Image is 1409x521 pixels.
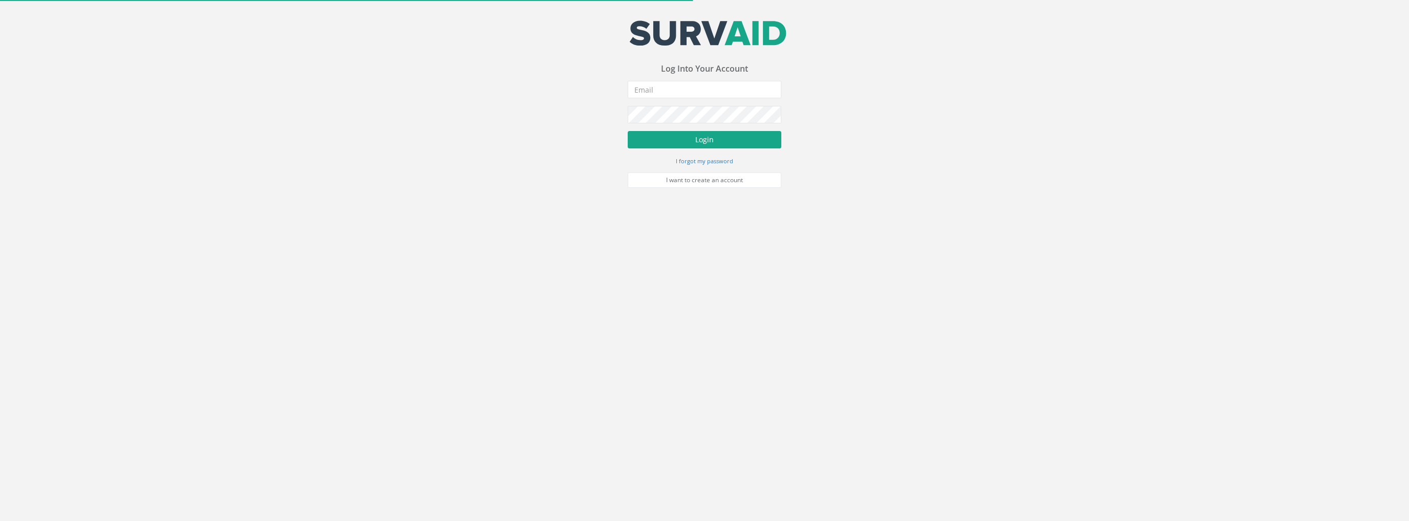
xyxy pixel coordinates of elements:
input: Email [628,81,781,98]
h3: Log Into Your Account [628,64,781,74]
a: I want to create an account [628,172,781,188]
small: I forgot my password [676,157,733,165]
a: I forgot my password [676,156,733,165]
button: Login [628,131,781,148]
